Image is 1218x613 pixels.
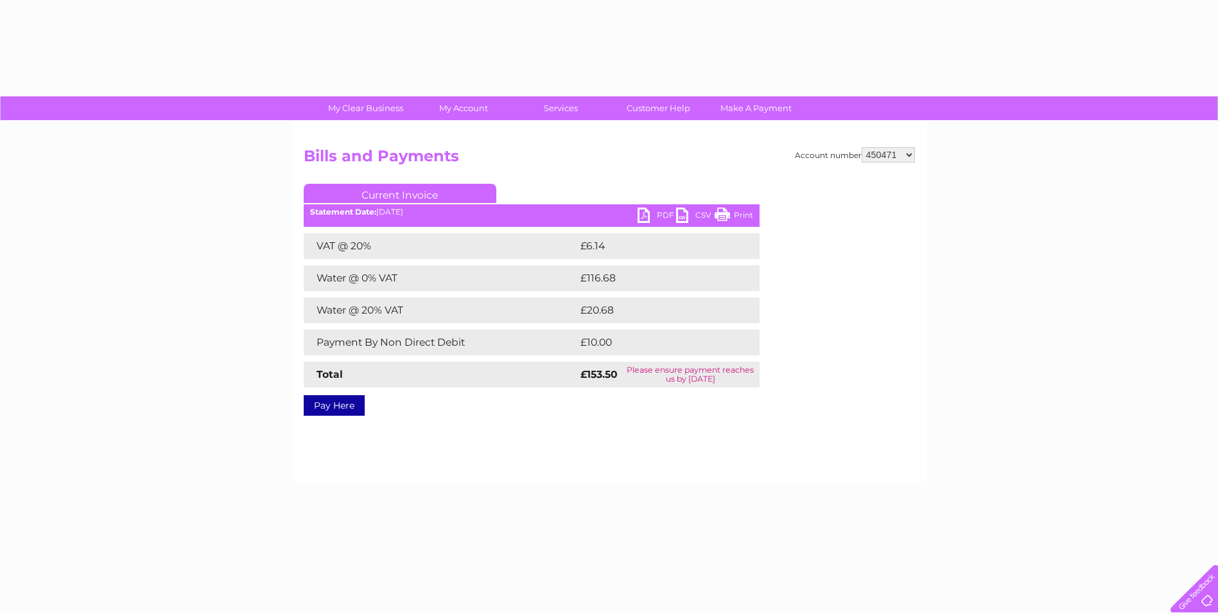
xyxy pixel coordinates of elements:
[304,233,577,259] td: VAT @ 20%
[622,362,759,387] td: Please ensure payment reaches us by [DATE]
[304,298,577,323] td: Water @ 20% VAT
[577,265,735,291] td: £116.68
[313,96,419,120] a: My Clear Business
[304,330,577,355] td: Payment By Non Direct Debit
[638,208,676,226] a: PDF
[703,96,809,120] a: Make A Payment
[577,330,733,355] td: £10.00
[304,265,577,291] td: Water @ 0% VAT
[304,184,496,203] a: Current Invoice
[304,208,760,217] div: [DATE]
[715,208,753,226] a: Print
[304,147,915,172] h2: Bills and Payments
[304,395,365,416] a: Pay Here
[577,298,735,323] td: £20.68
[577,233,728,259] td: £6.14
[317,368,343,380] strong: Total
[580,368,618,380] strong: £153.50
[508,96,614,120] a: Services
[605,96,711,120] a: Customer Help
[795,147,915,163] div: Account number
[310,207,376,217] b: Statement Date:
[676,208,715,226] a: CSV
[410,96,516,120] a: My Account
